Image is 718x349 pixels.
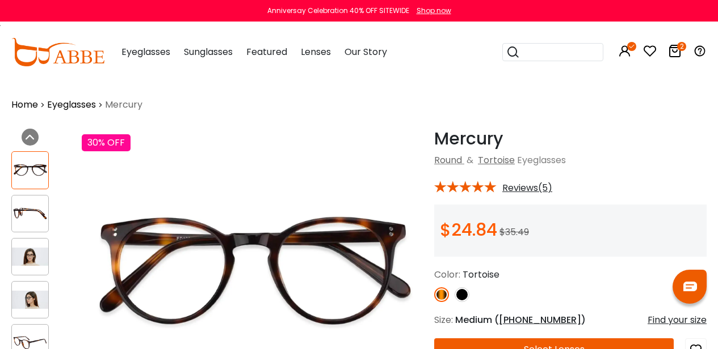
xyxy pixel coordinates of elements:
[301,45,331,58] span: Lenses
[434,268,460,281] span: Color:
[47,98,96,112] a: Eyeglasses
[12,161,48,179] img: Mercury Tortoise Acetate Eyeglasses , UniversalBridgeFit Frames from ABBE Glasses
[464,154,476,167] span: &
[11,98,38,112] a: Home
[440,218,497,242] span: $24.84
[434,129,707,149] h1: Mercury
[455,313,586,326] span: Medium ( )
[411,6,451,15] a: Shop now
[434,154,462,167] a: Round
[246,45,287,58] span: Featured
[517,154,566,167] span: Eyeglasses
[463,268,499,281] span: Tortoise
[345,45,387,58] span: Our Story
[677,42,686,51] i: 2
[668,46,682,59] a: 2
[478,154,515,167] a: Tortoise
[499,225,529,239] span: $35.49
[12,248,48,266] img: Mercury Tortoise Acetate Eyeglasses , UniversalBridgeFit Frames from ABBE Glasses
[12,205,48,223] img: Mercury Tortoise Acetate Eyeglasses , UniversalBridgeFit Frames from ABBE Glasses
[434,313,453,326] span: Size:
[82,134,131,151] div: 30% OFF
[184,45,233,58] span: Sunglasses
[105,98,142,112] span: Mercury
[11,38,104,66] img: abbeglasses.com
[683,282,697,291] img: chat
[499,313,581,326] span: [PHONE_NUMBER]
[267,6,409,16] div: Anniversay Celebration 40% OFF SITEWIDE
[417,6,451,16] div: Shop now
[502,183,552,193] span: Reviews(5)
[12,291,48,309] img: Mercury Tortoise Acetate Eyeglasses , UniversalBridgeFit Frames from ABBE Glasses
[648,313,707,327] div: Find your size
[121,45,170,58] span: Eyeglasses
